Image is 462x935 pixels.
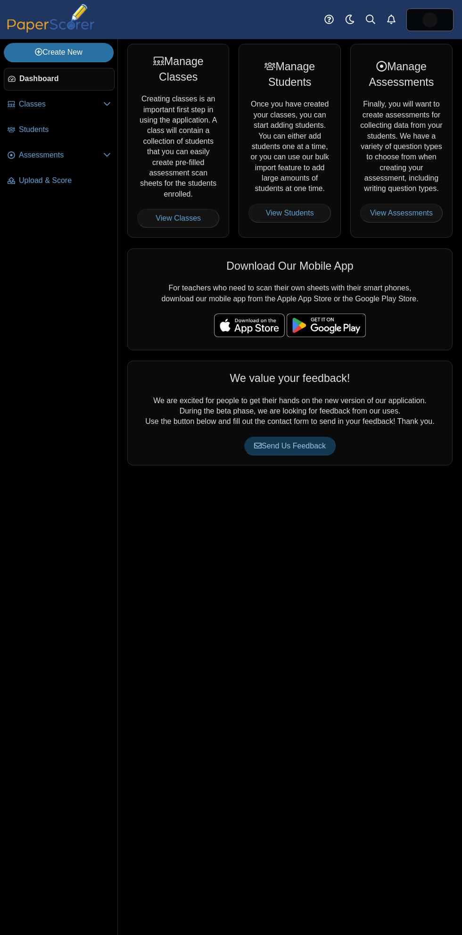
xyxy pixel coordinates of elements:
a: Students [4,119,115,141]
a: View Assessments [360,204,443,223]
div: Creating classes is an important first step in using the application. A class will contain a coll... [127,44,229,238]
a: Assessments [4,144,115,167]
a: Send Us Feedback [244,437,336,455]
a: Create New [4,43,114,62]
a: Alerts [381,9,402,30]
span: Dashboard [19,74,110,84]
img: google-play-badge.png [287,314,366,337]
span: Assessments [19,150,103,160]
span: Classes [19,99,103,109]
div: We value your feedback! [137,371,443,386]
a: PaperScorer [4,26,98,34]
a: View Students [248,204,330,223]
a: ps.74CSeXsONR1xs8MJ [406,8,454,31]
img: ps.74CSeXsONR1xs8MJ [422,12,437,27]
div: Manage Students [248,59,330,90]
div: For teachers who need to scan their own sheets with their smart phones, download our mobile app f... [127,248,453,350]
div: Finally, you will want to create assessments for collecting data from your students. We have a va... [350,44,453,238]
span: Send Us Feedback [254,442,326,450]
div: Manage Assessments [360,59,443,90]
a: Upload & Score [4,170,115,192]
div: We are excited for people to get their hands on the new version of our application. During the be... [127,361,453,465]
a: Dashboard [4,68,115,91]
span: Upload & Score [19,175,111,186]
a: Classes [4,93,115,116]
span: Students [19,124,111,135]
div: Once you have created your classes, you can start adding students. You can either add students on... [239,44,340,238]
img: apple-store-badge.svg [214,314,285,337]
span: Jasmine McNair [422,12,437,27]
div: Manage Classes [137,54,219,84]
a: View Classes [137,209,219,228]
div: Download Our Mobile App [137,258,443,273]
img: PaperScorer [4,4,98,33]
